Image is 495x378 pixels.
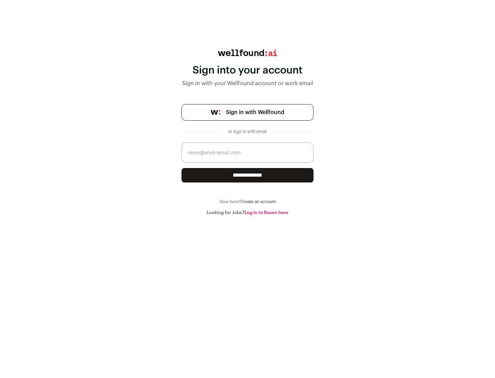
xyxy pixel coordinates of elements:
[244,210,288,215] a: Log in to Raven here
[218,49,277,56] img: wellfound:ai
[211,110,220,115] img: wellfound-symbol-flush-black-fb3c872781a75f747ccb3a119075da62bfe97bd399995f84a933054e44a575c4.png
[225,129,269,134] div: or sign in with email
[181,104,313,121] a: Sign in with Wellfound
[181,64,313,77] div: Sign into your account
[226,108,284,116] span: Sign in with Wellfound
[181,143,313,163] input: name@work-email.com
[181,199,313,204] div: New here?
[181,210,313,215] div: Looking for Jobs?
[241,200,276,204] a: Create an account
[181,79,313,88] div: Sign in with your Wellfound account or work email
